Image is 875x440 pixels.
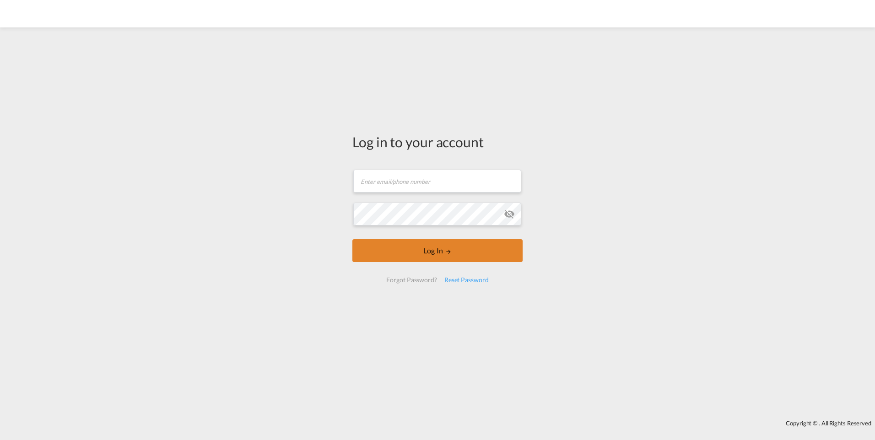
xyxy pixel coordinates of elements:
[352,132,523,151] div: Log in to your account
[441,272,492,288] div: Reset Password
[383,272,440,288] div: Forgot Password?
[353,170,521,193] input: Enter email/phone number
[504,209,515,220] md-icon: icon-eye-off
[352,239,523,262] button: LOGIN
